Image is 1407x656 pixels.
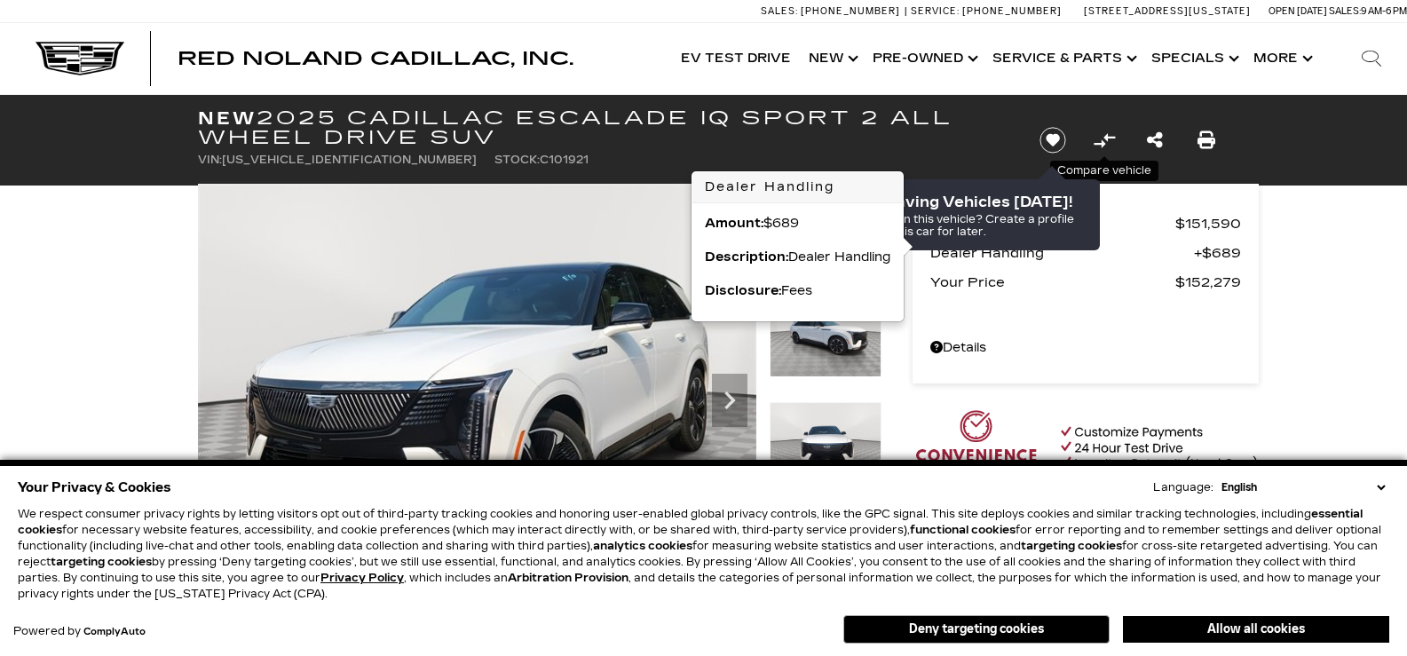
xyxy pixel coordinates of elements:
[198,108,1010,147] h1: 2025 Cadillac ESCALADE IQ Sport 2 All Wheel Drive SUV
[1269,5,1327,17] span: Open [DATE]
[1091,127,1118,154] button: Compare vehicle
[1147,128,1163,153] a: Share this New 2025 Cadillac ESCALADE IQ Sport 2 All Wheel Drive SUV
[984,23,1142,94] a: Service & Parts
[672,23,800,94] a: EV Test Drive
[930,211,1241,236] a: MSRP $151,590
[13,626,146,637] div: Powered by
[1033,126,1072,154] button: Save vehicle
[910,524,1016,536] strong: functional cookies
[18,475,171,500] span: Your Privacy & Cookies
[1175,270,1241,295] span: $152,279
[178,48,573,69] span: Red Noland Cadillac, Inc.
[705,283,781,298] strong: Disclosure:
[930,241,1194,265] span: Dealer Handling
[1123,616,1389,643] button: Allow all cookies
[198,107,257,129] strong: New
[905,6,1066,16] a: Service: [PHONE_NUMBER]
[705,245,890,270] p: Dealer Handling
[36,42,124,75] img: Cadillac Dark Logo with Cadillac White Text
[593,540,692,552] strong: analytics cookies
[705,216,763,231] strong: Amount:
[178,50,573,67] a: Red Noland Cadillac, Inc.
[18,506,1389,602] p: We respect consumer privacy rights by letting visitors opt out of third-party tracking cookies an...
[770,293,881,377] img: New 2025 Summit White Cadillac Sport 2 image 2
[320,572,404,584] a: Privacy Policy
[761,5,798,17] span: Sales:
[930,270,1175,295] span: Your Price
[930,270,1241,295] a: Your Price $152,279
[800,23,864,94] a: New
[508,572,628,584] strong: Arbitration Provision
[83,627,146,637] a: ComplyAuto
[705,211,890,236] p: $689
[1361,5,1407,17] span: 9 AM-6 PM
[540,154,589,166] span: C101921
[198,184,756,603] img: New 2025 Summit White Cadillac Sport 2 image 1
[911,5,960,17] span: Service:
[1194,241,1241,265] span: $689
[51,556,152,568] strong: targeting cookies
[222,154,477,166] span: [US_VEHICLE_IDENTIFICATION_NUMBER]
[712,374,747,427] div: Next
[1175,211,1241,236] span: $151,590
[692,172,903,203] h3: Dealer Handling
[494,154,540,166] span: Stock:
[761,6,905,16] a: Sales: [PHONE_NUMBER]
[198,154,222,166] span: VIN:
[930,211,1175,236] span: MSRP
[1245,23,1318,94] button: More
[962,5,1062,17] span: [PHONE_NUMBER]
[1084,5,1251,17] a: [STREET_ADDRESS][US_STATE]
[1021,540,1122,552] strong: targeting cookies
[930,241,1241,265] a: Dealer Handling $689
[801,5,900,17] span: [PHONE_NUMBER]
[1050,161,1158,181] div: Compare vehicle
[1217,479,1389,495] select: Language Select
[1329,5,1361,17] span: Sales:
[843,615,1110,644] button: Deny targeting cookies
[1142,23,1245,94] a: Specials
[1153,482,1213,493] div: Language:
[864,23,984,94] a: Pre-Owned
[770,402,881,486] img: New 2025 Summit White Cadillac Sport 2 image 3
[930,336,1241,360] a: Details
[1198,128,1215,153] a: Print this New 2025 Cadillac ESCALADE IQ Sport 2 All Wheel Drive SUV
[705,249,788,265] strong: Description:
[705,279,890,304] p: Fees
